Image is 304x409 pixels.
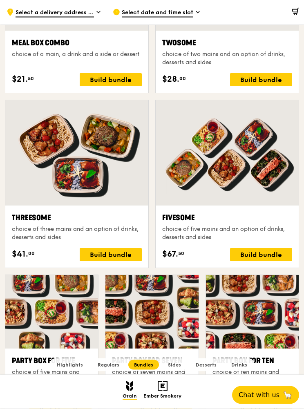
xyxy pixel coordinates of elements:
div: choice of a main, a drink and a side or dessert [12,51,142,59]
span: $67. [162,248,178,261]
span: Ember Smokery [143,393,181,400]
span: 00 [179,76,186,82]
div: choice of three mains and an option of drinks, desserts and sides [12,226,142,242]
div: Twosome [162,38,292,49]
div: Build bundle [230,74,292,87]
div: Build bundle [230,248,292,261]
div: Build bundle [80,74,142,87]
span: 50 [28,76,34,82]
span: Grain [123,393,137,400]
div: Party Box for Five [12,355,92,367]
span: 00 [28,250,35,257]
div: Fivesome [162,212,292,224]
span: 🦙 [283,390,293,400]
img: Grain mobile logo [126,381,133,391]
button: Chat with us🦙 [232,386,299,404]
span: 50 [178,250,184,257]
div: Threesome [12,212,142,224]
span: $28. [162,74,179,86]
div: Party Box for Seven [112,355,192,367]
span: Select a delivery address or Food Point [16,9,94,18]
div: Party Box for Ten [212,355,292,367]
div: choice of two mains and an option of drinks, desserts and sides [162,51,292,67]
span: Chat with us [239,390,279,400]
img: Ember Smokery mobile logo [158,381,168,391]
div: Build bundle [80,248,142,261]
div: Meal Box Combo [12,38,142,49]
span: $41. [12,248,28,261]
span: Select date and time slot [122,9,193,18]
span: $21. [12,74,28,86]
div: choice of five mains and an option of drinks, desserts and sides [162,226,292,242]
